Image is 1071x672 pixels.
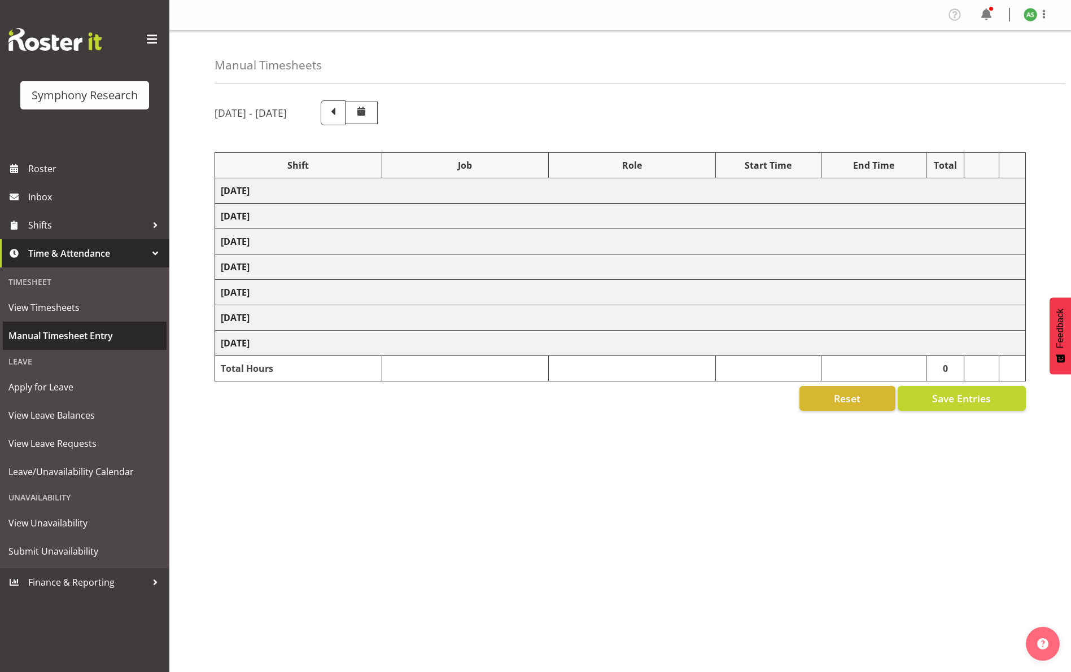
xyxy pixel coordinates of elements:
[215,229,1026,254] td: [DATE]
[8,515,161,532] span: View Unavailability
[8,407,161,424] span: View Leave Balances
[898,386,1026,411] button: Save Entries
[215,59,322,72] h4: Manual Timesheets
[827,159,921,172] div: End Time
[834,391,860,406] span: Reset
[1024,8,1037,21] img: ange-steiger11422.jpg
[1037,638,1048,649] img: help-xxl-2.png
[8,327,161,344] span: Manual Timesheet Entry
[1050,297,1071,374] button: Feedback - Show survey
[8,435,161,452] span: View Leave Requests
[1055,309,1065,348] span: Feedback
[3,293,167,322] a: View Timesheets
[8,28,102,51] img: Rosterit website logo
[28,160,164,177] span: Roster
[215,305,1026,331] td: [DATE]
[799,386,895,411] button: Reset
[388,159,543,172] div: Job
[221,159,376,172] div: Shift
[215,178,1026,204] td: [DATE]
[8,299,161,316] span: View Timesheets
[215,254,1026,280] td: [DATE]
[722,159,815,172] div: Start Time
[215,356,382,381] td: Total Hours
[3,373,167,401] a: Apply for Leave
[215,280,1026,305] td: [DATE]
[8,379,161,396] span: Apply for Leave
[215,331,1026,356] td: [DATE]
[3,429,167,458] a: View Leave Requests
[932,391,991,406] span: Save Entries
[215,204,1026,229] td: [DATE]
[3,270,167,293] div: Timesheet
[3,486,167,509] div: Unavailability
[926,356,964,381] td: 0
[8,463,161,480] span: Leave/Unavailability Calendar
[3,458,167,486] a: Leave/Unavailability Calendar
[3,509,167,537] a: View Unavailability
[554,159,710,172] div: Role
[215,107,287,119] h5: [DATE] - [DATE]
[932,159,958,172] div: Total
[28,217,147,234] span: Shifts
[3,401,167,429] a: View Leave Balances
[3,350,167,373] div: Leave
[28,245,147,262] span: Time & Attendance
[3,537,167,565] a: Submit Unavailability
[3,322,167,350] a: Manual Timesheet Entry
[28,188,164,205] span: Inbox
[8,543,161,560] span: Submit Unavailability
[32,87,138,104] div: Symphony Research
[28,574,147,591] span: Finance & Reporting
